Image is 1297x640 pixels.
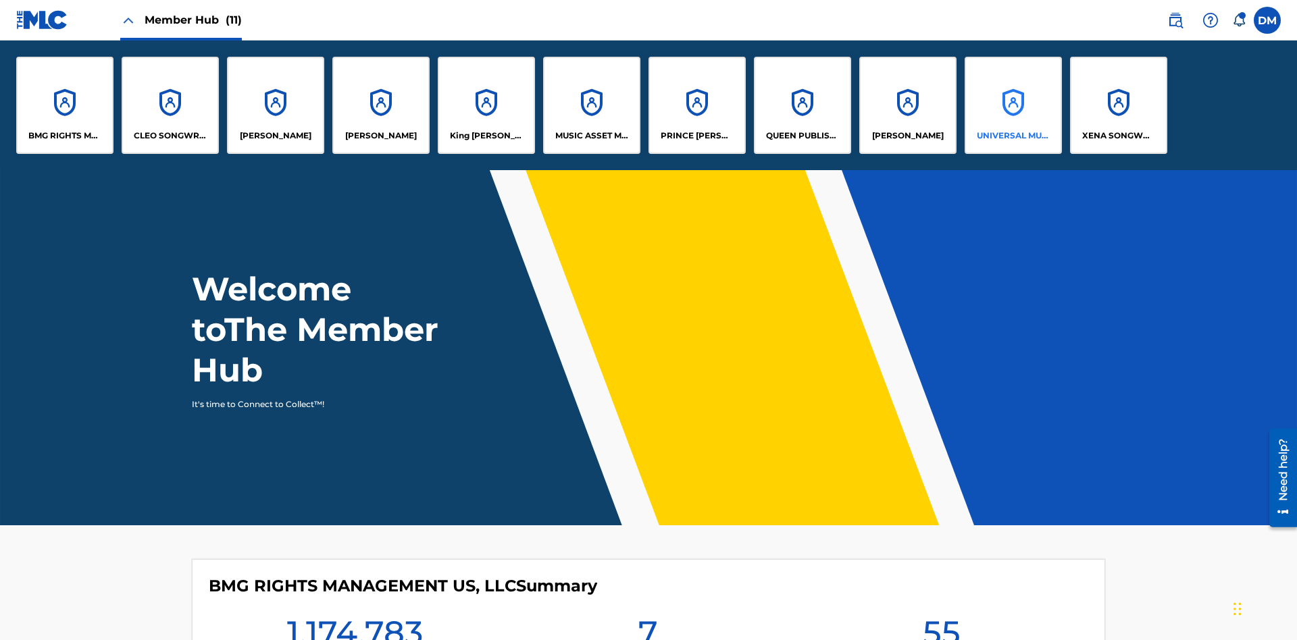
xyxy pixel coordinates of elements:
[332,57,430,154] a: Accounts[PERSON_NAME]
[134,130,207,142] p: CLEO SONGWRITER
[1232,14,1246,27] div: Notifications
[661,130,734,142] p: PRINCE MCTESTERSON
[965,57,1062,154] a: AccountsUNIVERSAL MUSIC PUB GROUP
[1197,7,1224,34] div: Help
[1162,7,1189,34] a: Public Search
[543,57,640,154] a: AccountsMUSIC ASSET MANAGEMENT (MAM)
[438,57,535,154] a: AccountsKing [PERSON_NAME]
[1167,12,1184,28] img: search
[859,57,957,154] a: Accounts[PERSON_NAME]
[450,130,524,142] p: King McTesterson
[1254,7,1281,34] div: User Menu
[16,57,113,154] a: AccountsBMG RIGHTS MANAGEMENT US, LLC
[1082,130,1156,142] p: XENA SONGWRITER
[192,269,444,390] h1: Welcome to The Member Hub
[345,130,417,142] p: EYAMA MCSINGER
[1202,12,1219,28] img: help
[122,57,219,154] a: AccountsCLEO SONGWRITER
[766,130,840,142] p: QUEEN PUBLISHA
[192,398,426,410] p: It's time to Connect to Collect™!
[977,130,1050,142] p: UNIVERSAL MUSIC PUB GROUP
[1229,575,1297,640] iframe: Chat Widget
[28,130,102,142] p: BMG RIGHTS MANAGEMENT US, LLC
[872,130,944,142] p: RONALD MCTESTERSON
[754,57,851,154] a: AccountsQUEEN PUBLISHA
[227,57,324,154] a: Accounts[PERSON_NAME]
[120,12,136,28] img: Close
[209,576,597,596] h4: BMG RIGHTS MANAGEMENT US, LLC
[226,14,242,26] span: (11)
[1234,589,1242,629] div: Drag
[555,130,629,142] p: MUSIC ASSET MANAGEMENT (MAM)
[648,57,746,154] a: AccountsPRINCE [PERSON_NAME]
[16,10,68,30] img: MLC Logo
[1070,57,1167,154] a: AccountsXENA SONGWRITER
[1259,423,1297,534] iframe: Resource Center
[145,12,242,28] span: Member Hub
[240,130,311,142] p: ELVIS COSTELLO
